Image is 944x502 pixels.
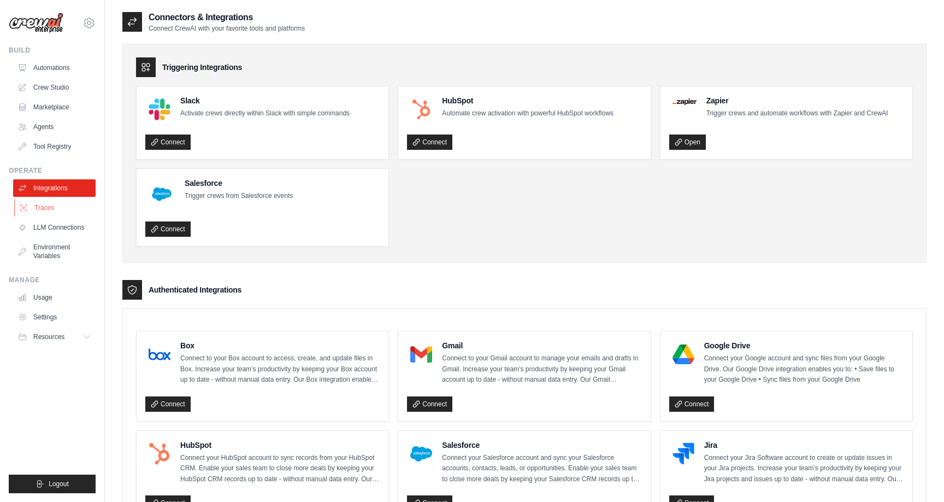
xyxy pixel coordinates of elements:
p: Connect your Jira Software account to create or update issues in your Jira projects. Increase you... [704,453,904,485]
h4: Salesforce [442,440,641,451]
p: Automate crew activation with powerful HubSpot workflows [442,108,613,119]
img: Slack Logo [149,98,170,120]
img: Zapier Logo [672,98,697,105]
h4: Salesforce [185,178,293,189]
a: LLM Connections [13,219,96,236]
a: Traces [14,199,97,217]
p: Connect CrewAI with your favorite tools and platforms [149,24,305,33]
p: Trigger crews and automate workflows with Zapier and CrewAI [706,108,888,119]
span: Resources [33,332,64,341]
p: Connect your Google account and sync files from your Google Drive. Our Google Drive integration e... [704,353,904,386]
a: Settings [13,308,96,326]
img: HubSpot Logo [410,98,432,120]
button: Logout [9,475,96,493]
a: Connect [145,135,191,150]
div: Build [9,46,96,55]
a: Tool Registry [13,138,96,155]
h4: Google Drive [704,340,904,351]
img: Box Logo [149,343,170,365]
div: Manage [9,276,96,284]
h4: HubSpot [180,440,380,451]
img: Salesforce Logo [410,443,432,465]
h4: HubSpot [442,95,613,106]
img: Logo [9,13,63,33]
a: Connect [145,396,191,412]
p: Trigger crews from Salesforce events [185,191,293,202]
h2: Connectors & Integrations [149,11,305,24]
a: Connect [407,396,452,412]
a: Connect [669,396,715,412]
a: Connect [145,221,191,237]
p: Connect your HubSpot account to sync records from your HubSpot CRM. Enable your sales team to clo... [180,453,380,485]
p: Connect to your Box account to access, create, and update files in Box. Increase your team’s prod... [180,353,380,386]
img: HubSpot Logo [149,443,170,465]
a: Agents [13,118,96,136]
img: Google Drive Logo [672,343,694,365]
span: Logout [49,480,69,488]
button: Resources [13,328,96,346]
a: Usage [13,289,96,306]
p: Connect to your Gmail account to manage your emails and drafts in Gmail. Increase your team’s pro... [442,353,641,386]
p: Connect your Salesforce account and sync your Salesforce accounts, contacts, leads, or opportunit... [442,453,641,485]
img: Gmail Logo [410,343,432,365]
a: Environment Variables [13,238,96,265]
a: Integrations [13,179,96,197]
h3: Authenticated Integrations [149,284,241,295]
img: Salesforce Logo [149,181,175,207]
h4: Jira [704,440,904,451]
h4: Box [180,340,380,351]
p: Activate crews directly within Slack with simple commands [180,108,350,119]
h4: Zapier [706,95,888,106]
a: Automations [13,59,96,77]
a: Open [669,135,706,150]
img: Jira Logo [672,443,694,465]
h4: Slack [180,95,350,106]
div: Operate [9,166,96,175]
a: Marketplace [13,98,96,116]
a: Crew Studio [13,79,96,96]
h3: Triggering Integrations [162,62,242,73]
h4: Gmail [442,340,641,351]
a: Connect [407,135,452,150]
